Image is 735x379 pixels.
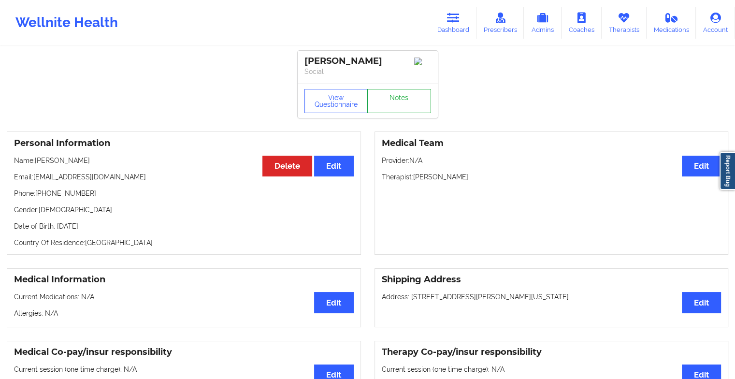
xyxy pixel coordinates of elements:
[682,292,721,313] button: Edit
[14,238,354,248] p: Country Of Residence: [GEOGRAPHIC_DATA]
[696,7,735,39] a: Account
[14,156,354,165] p: Name: [PERSON_NAME]
[602,7,647,39] a: Therapists
[382,274,721,285] h3: Shipping Address
[476,7,524,39] a: Prescribers
[367,89,431,113] a: Notes
[382,172,721,182] p: Therapist: [PERSON_NAME]
[14,308,354,318] p: Allergies: N/A
[262,156,312,176] button: Delete
[682,156,721,176] button: Edit
[382,138,721,149] h3: Medical Team
[524,7,562,39] a: Admins
[304,67,431,76] p: Social
[430,7,476,39] a: Dashboard
[314,156,353,176] button: Edit
[720,152,735,190] a: Report Bug
[14,274,354,285] h3: Medical Information
[14,364,354,374] p: Current session (one time charge): N/A
[14,172,354,182] p: Email: [EMAIL_ADDRESS][DOMAIN_NAME]
[14,347,354,358] h3: Medical Co-pay/insur responsibility
[382,347,721,358] h3: Therapy Co-pay/insur responsibility
[382,364,721,374] p: Current session (one time charge): N/A
[14,292,354,302] p: Current Medications: N/A
[647,7,696,39] a: Medications
[414,58,431,65] img: Image%2Fplaceholer-image.png
[304,89,368,113] button: View Questionnaire
[14,205,354,215] p: Gender: [DEMOGRAPHIC_DATA]
[382,156,721,165] p: Provider: N/A
[14,138,354,149] h3: Personal Information
[314,292,353,313] button: Edit
[304,56,431,67] div: [PERSON_NAME]
[14,189,354,198] p: Phone: [PHONE_NUMBER]
[14,221,354,231] p: Date of Birth: [DATE]
[562,7,602,39] a: Coaches
[382,292,721,302] p: Address: [STREET_ADDRESS][PERSON_NAME][US_STATE].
